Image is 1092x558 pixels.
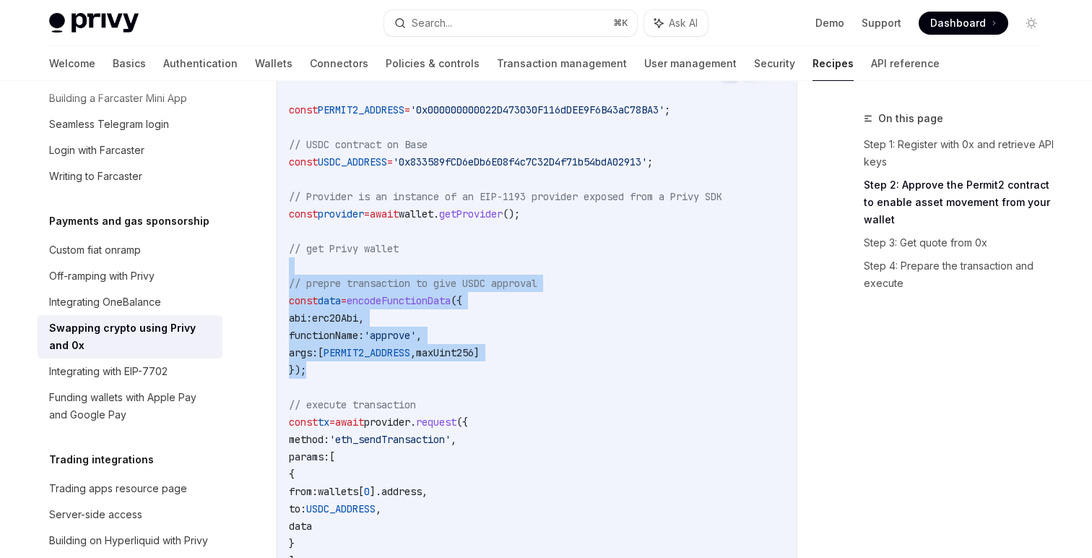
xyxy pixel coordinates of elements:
[410,416,416,429] span: .
[864,231,1054,254] a: Step 3: Get quote from 0x
[930,16,986,30] span: Dashboard
[416,329,422,342] span: ,
[113,46,146,81] a: Basics
[364,485,370,498] span: 0
[38,315,222,359] a: Swapping crypto using Privy and 0x
[49,116,169,133] div: Seamless Telegram login
[289,329,364,342] span: functionName:
[289,416,318,429] span: const
[644,10,708,36] button: Ask AI
[49,389,214,424] div: Funding wallets with Apple Pay and Google Pay
[387,155,393,168] span: =
[289,207,318,220] span: const
[49,241,141,259] div: Custom fiat onramp
[38,289,222,315] a: Integrating OneBalance
[49,168,142,185] div: Writing to Farcaster
[335,416,364,429] span: await
[163,46,238,81] a: Authentication
[393,155,647,168] span: '0x833589fCD6eDb6E08f4c7C32D4f71b54bdA02913'
[310,46,368,81] a: Connectors
[255,46,292,81] a: Wallets
[289,433,329,446] span: method:
[49,267,155,285] div: Off-ramping with Privy
[49,13,139,33] img: light logo
[38,528,222,554] a: Building on Hyperliquid with Privy
[49,451,154,468] h5: Trading integrations
[38,502,222,528] a: Server-side access
[38,263,222,289] a: Off-ramping with Privy
[754,46,795,81] a: Security
[919,12,1008,35] a: Dashboard
[669,16,698,30] span: Ask AI
[347,294,451,307] span: encodeFunctionData
[289,485,318,498] span: from:
[416,416,456,429] span: request
[49,506,142,523] div: Server-side access
[312,312,358,325] span: erc20Abi
[318,103,404,116] span: PERMIT2_ADDRESS
[878,110,943,127] span: On this page
[318,346,324,359] span: [
[503,207,520,220] span: ();
[1020,12,1043,35] button: Toggle dark mode
[404,103,410,116] span: =
[815,16,844,30] a: Demo
[38,385,222,428] a: Funding wallets with Apple Pay and Google Pay
[289,277,537,290] span: // prepre transaction to give USDC approval
[38,359,222,385] a: Integrating with EIP-7702
[812,46,854,81] a: Recipes
[318,155,387,168] span: USDC_ADDRESS
[358,485,364,498] span: [
[38,163,222,189] a: Writing to Farcaster
[456,416,468,429] span: ({
[341,294,347,307] span: =
[289,103,318,116] span: const
[49,293,161,311] div: Integrating OneBalance
[318,485,358,498] span: wallets
[289,155,318,168] span: const
[289,312,312,325] span: abi:
[289,468,295,481] span: {
[451,294,462,307] span: ({
[433,207,439,220] span: .
[318,416,329,429] span: tx
[289,537,295,550] span: }
[289,398,416,411] span: // execute transaction
[613,17,628,29] span: ⌘ K
[381,485,422,498] span: address
[38,111,222,137] a: Seamless Telegram login
[289,346,318,359] span: args:
[289,294,318,307] span: const
[49,213,209,230] h5: Payments and gas sponsorship
[862,16,901,30] a: Support
[364,207,370,220] span: =
[318,294,341,307] span: data
[864,254,1054,295] a: Step 4: Prepare the transaction and execute
[49,480,187,497] div: Trading apps resource page
[289,520,312,533] span: data
[664,103,670,116] span: ;
[412,14,452,32] div: Search...
[410,103,664,116] span: '0x000000000022D473030F116dDEE9F6B43aC78BA3'
[289,138,428,151] span: // USDC contract on Base
[38,476,222,502] a: Trading apps resource page
[384,10,637,36] button: Search...⌘K
[329,450,335,463] span: [
[370,207,399,220] span: await
[318,207,364,220] span: provider
[647,155,653,168] span: ;
[38,137,222,163] a: Login with Farcaster
[439,207,503,220] span: getProvider
[49,532,208,549] div: Building on Hyperliquid with Privy
[329,433,451,446] span: 'eth_sendTransaction'
[324,346,410,359] span: PERMIT2_ADDRESS
[416,346,474,359] span: maxUint256
[49,363,168,380] div: Integrating with EIP-7702
[422,485,428,498] span: ,
[376,502,381,515] span: ,
[358,312,364,325] span: ,
[399,207,433,220] span: wallet
[871,46,940,81] a: API reference
[306,502,376,515] span: USDC_ADDRESS
[49,46,95,81] a: Welcome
